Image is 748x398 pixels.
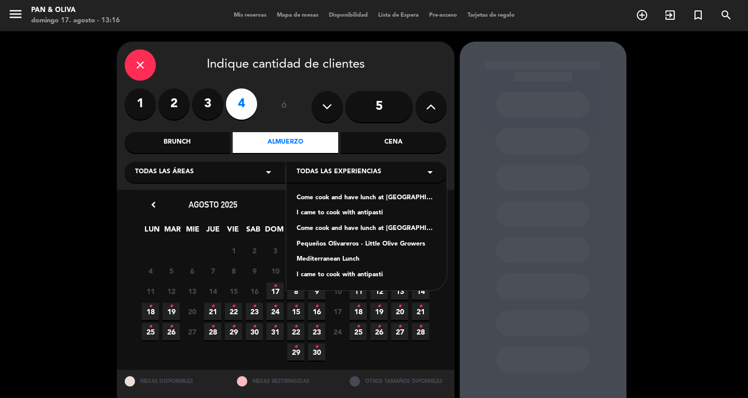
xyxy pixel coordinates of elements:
[315,298,318,315] i: •
[204,323,221,340] span: 28
[225,323,242,340] span: 29
[164,223,181,240] span: MAR
[125,49,447,81] div: Indique cantidad de clientes
[246,303,263,320] span: 23
[225,242,242,259] span: 1
[273,318,277,335] i: •
[315,339,318,355] i: •
[246,283,263,300] span: 16
[424,166,436,178] i: arrow_drop_down
[297,167,381,177] span: Todas las experiencias
[225,283,242,300] span: 15
[412,283,429,300] span: 14
[266,242,284,259] span: 3
[134,59,146,71] i: close
[412,323,429,340] span: 28
[183,323,201,340] span: 27
[287,283,304,300] span: 8
[412,303,429,320] span: 21
[419,298,422,315] i: •
[142,303,159,320] span: 18
[163,283,180,300] span: 12
[297,254,436,265] div: Mediterranean Lunch
[169,318,173,335] i: •
[149,318,152,335] i: •
[225,303,242,320] span: 22
[163,323,180,340] span: 26
[419,318,422,335] i: •
[149,298,152,315] i: •
[8,6,23,25] button: menu
[329,283,346,300] span: 10
[266,262,284,279] span: 10
[424,12,462,18] span: Pre-acceso
[308,343,325,361] span: 30
[308,323,325,340] span: 23
[329,303,346,320] span: 17
[142,283,159,300] span: 11
[142,323,159,340] span: 25
[350,323,367,340] span: 25
[183,303,201,320] span: 20
[184,223,201,240] span: MIE
[297,224,436,234] div: Come cook and have lunch at [GEOGRAPHIC_DATA][PERSON_NAME]
[370,323,388,340] span: 26
[246,242,263,259] span: 2
[246,323,263,340] span: 30
[297,208,436,219] div: I came to cook with antipasti
[226,88,257,120] label: 4
[31,5,120,16] div: Pan & Oliva
[266,283,284,300] span: 17
[692,9,704,21] i: turned_in_not
[183,283,201,300] span: 13
[297,270,436,280] div: I came to cook with antipasti
[636,9,648,21] i: add_circle_outline
[315,318,318,335] i: •
[720,9,732,21] i: search
[356,298,360,315] i: •
[233,132,338,153] div: Almuerzo
[294,318,298,335] i: •
[211,298,215,315] i: •
[232,318,235,335] i: •
[664,9,676,21] i: exit_to_app
[308,303,325,320] span: 16
[342,370,455,392] div: OTROS TAMAÑOS DIPONIBLES
[324,12,373,18] span: Disponibilidad
[204,283,221,300] span: 14
[246,262,263,279] span: 9
[287,323,304,340] span: 22
[398,318,402,335] i: •
[462,12,520,18] span: Tarjetas de regalo
[169,298,173,315] i: •
[204,262,221,279] span: 7
[232,298,235,315] i: •
[329,323,346,340] span: 24
[158,88,190,120] label: 2
[287,303,304,320] span: 15
[297,193,436,203] div: Come cook and have lunch at [GEOGRAPHIC_DATA][PERSON_NAME]
[341,132,446,153] div: Cena
[252,298,256,315] i: •
[370,283,388,300] span: 12
[148,199,159,210] i: chevron_left
[268,88,301,125] div: ó
[125,132,230,153] div: Brunch
[229,370,342,392] div: MESAS RESTRINGIDAS
[273,278,277,294] i: •
[356,318,360,335] i: •
[350,283,367,300] span: 11
[143,223,161,240] span: LUN
[204,303,221,320] span: 21
[350,303,367,320] span: 18
[391,323,408,340] span: 27
[8,6,23,22] i: menu
[398,298,402,315] i: •
[142,262,159,279] span: 4
[265,223,282,240] span: DOM
[204,223,221,240] span: JUE
[294,298,298,315] i: •
[125,88,156,120] label: 1
[117,370,230,392] div: MESAS DISPONIBLES
[229,12,272,18] span: Mis reservas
